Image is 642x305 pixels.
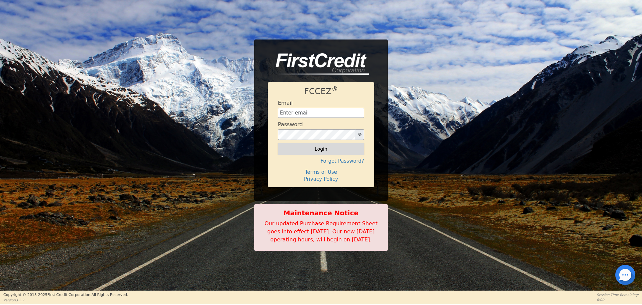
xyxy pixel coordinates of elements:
h4: Forgot Password? [278,158,364,164]
img: logo-CMu_cnol.png [268,53,369,75]
h1: FCCEZ [278,86,364,96]
h4: Password [278,121,303,128]
p: Version 3.2.2 [3,298,128,303]
span: All Rights Reserved. [91,293,128,297]
p: 0:00 [597,297,639,302]
sup: ® [332,85,338,92]
b: Maintenance Notice [258,208,384,218]
span: Our updated Purchase Requirement Sheet goes into effect [DATE]. Our new [DATE] operating hours, w... [264,220,378,243]
input: Enter email [278,108,364,118]
h4: Privacy Policy [278,176,364,182]
p: Session Time Remaining: [597,292,639,297]
h4: Terms of Use [278,169,364,175]
p: Copyright © 2015- 2025 First Credit Corporation. [3,292,128,298]
h4: Email [278,100,293,106]
input: password [278,129,355,140]
button: Login [278,143,364,155]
